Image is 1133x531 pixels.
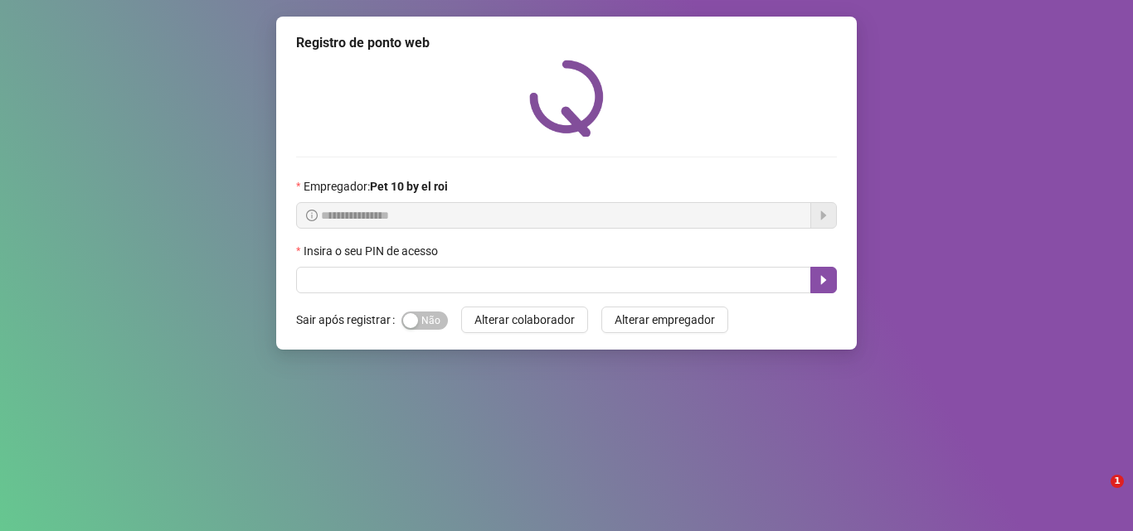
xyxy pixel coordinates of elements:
span: caret-right [817,273,830,287]
span: Alterar empregador [615,311,715,329]
button: Alterar empregador [601,307,728,333]
label: Sair após registrar [296,307,401,333]
div: Registro de ponto web [296,33,837,53]
span: 1 [1111,475,1124,488]
label: Insira o seu PIN de acesso [296,242,449,260]
span: Empregador : [304,177,448,196]
img: QRPoint [529,60,604,137]
strong: Pet 10 by el roi [370,180,448,193]
iframe: Intercom live chat [1077,475,1116,514]
button: Alterar colaborador [461,307,588,333]
span: info-circle [306,210,318,221]
span: Alterar colaborador [474,311,575,329]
